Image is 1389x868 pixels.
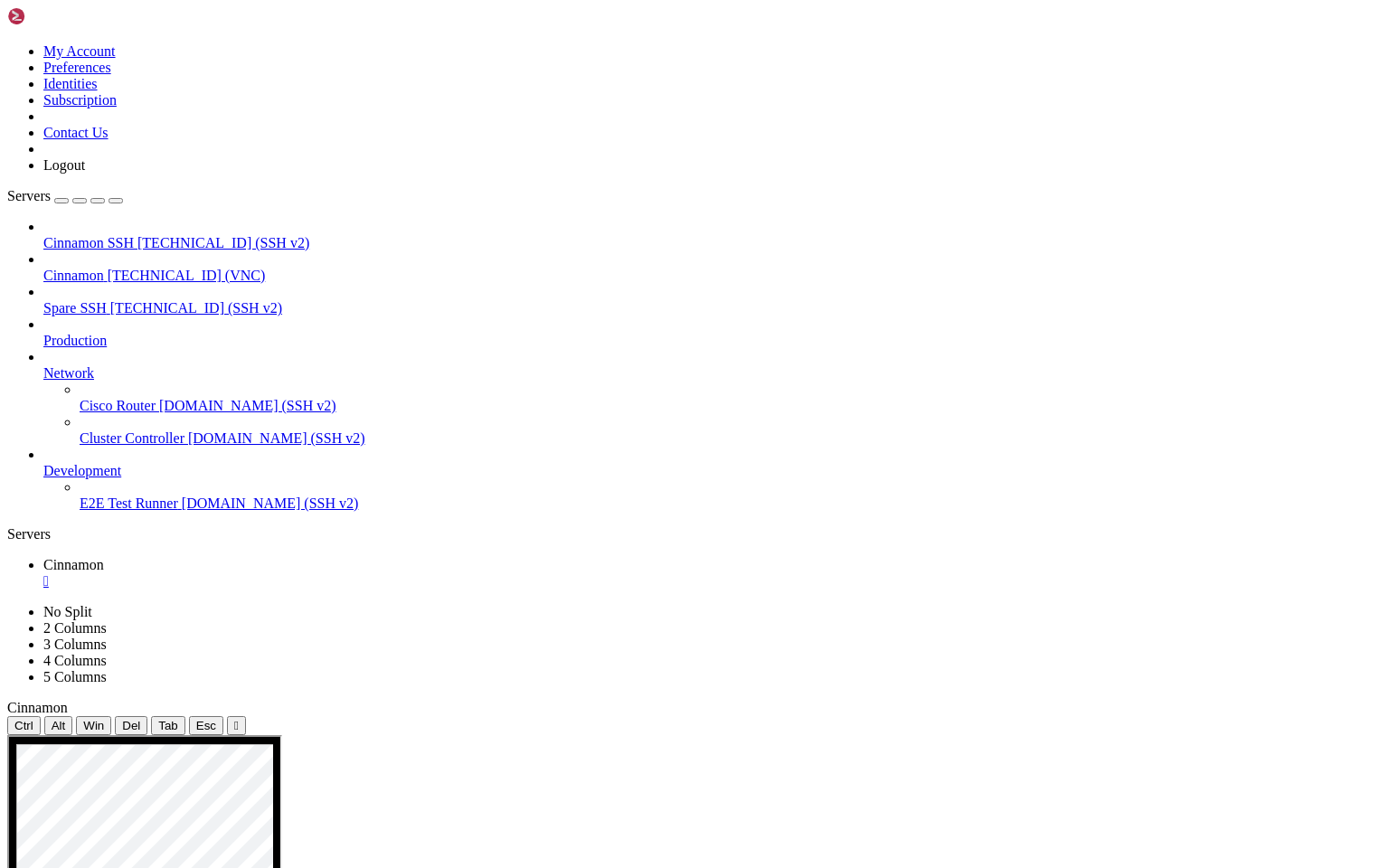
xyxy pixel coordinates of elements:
a: 4 Columns [43,653,107,668]
span: Win [83,719,104,732]
button: Win [76,716,111,735]
a: Cinnamon SSH [TECHNICAL_ID] (SSH v2) [43,235,1382,251]
span: Cinnamon [43,268,104,283]
a: Subscription [43,92,117,108]
span: Cinnamon [43,557,104,572]
span: [TECHNICAL_ID] (SSH v2) [110,300,282,316]
li: Cluster Controller [DOMAIN_NAME] (SSH v2) [80,414,1382,447]
a: 3 Columns [43,637,107,652]
span: E2E Test Runner [80,495,178,511]
a: Development [43,463,1382,479]
span: [TECHNICAL_ID] (SSH v2) [137,235,309,250]
button:  [227,716,246,735]
a: Identities [43,76,98,91]
li: Production [43,316,1382,349]
span: Cinnamon SSH [43,235,134,250]
span: Ctrl [14,719,33,732]
a: Network [43,365,1382,382]
span: Development [43,463,121,478]
span: Network [43,365,94,381]
li: Cisco Router [DOMAIN_NAME] (SSH v2) [80,382,1382,414]
a: Cisco Router [DOMAIN_NAME] (SSH v2) [80,398,1382,414]
span: Production [43,333,107,348]
span: Esc [196,719,216,732]
span: Cinnamon [7,700,68,715]
span: Del [122,719,140,732]
span: [DOMAIN_NAME] (SSH v2) [188,430,365,446]
a: Servers [7,188,123,203]
a: 5 Columns [43,669,107,684]
a: Preferences [43,60,111,75]
a: Production [43,333,1382,349]
a: Cluster Controller [DOMAIN_NAME] (SSH v2) [80,430,1382,447]
li: Spare SSH [TECHNICAL_ID] (SSH v2) [43,284,1382,316]
a: Logout [43,157,85,173]
li: Development [43,447,1382,512]
span: Tab [158,719,178,732]
img: Shellngn [7,7,111,25]
button: Alt [44,716,73,735]
span: [TECHNICAL_ID] (VNC) [108,268,266,283]
a: 2 Columns [43,620,107,636]
li: Cinnamon [TECHNICAL_ID] (VNC) [43,251,1382,284]
span: [DOMAIN_NAME] (SSH v2) [159,398,336,413]
a:  [43,573,1382,590]
a: E2E Test Runner [DOMAIN_NAME] (SSH v2) [80,495,1382,512]
button: Esc [189,716,223,735]
span: Cisco Router [80,398,156,413]
li: E2E Test Runner [DOMAIN_NAME] (SSH v2) [80,479,1382,512]
span: Cluster Controller [80,430,184,446]
a: Cinnamon [43,557,1382,590]
span: Alt [52,719,66,732]
a: Spare SSH [TECHNICAL_ID] (SSH v2) [43,300,1382,316]
a: Contact Us [43,125,109,140]
span: Spare SSH [43,300,107,316]
a: Cinnamon [TECHNICAL_ID] (VNC) [43,268,1382,284]
li: Network [43,349,1382,447]
div:  [234,719,239,732]
button: Ctrl [7,716,41,735]
li: Cinnamon SSH [TECHNICAL_ID] (SSH v2) [43,219,1382,251]
span: [DOMAIN_NAME] (SSH v2) [182,495,359,511]
div: Servers [7,526,1382,542]
button: Del [115,716,147,735]
span: Servers [7,188,51,203]
a: My Account [43,43,116,59]
button: Tab [151,716,185,735]
a: No Split [43,604,92,619]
